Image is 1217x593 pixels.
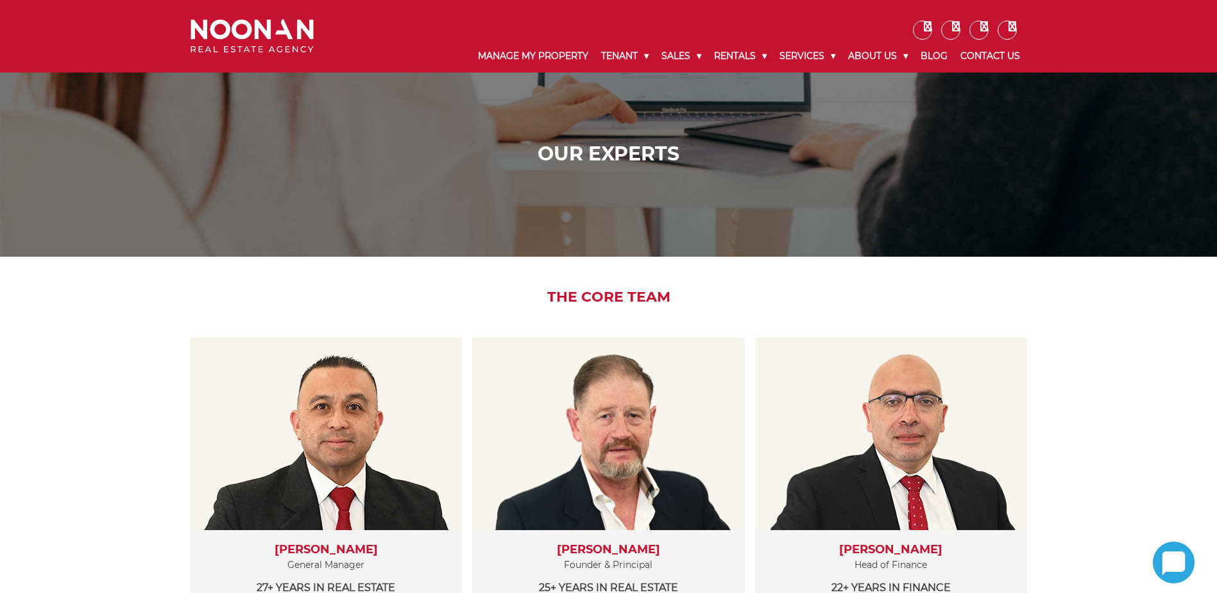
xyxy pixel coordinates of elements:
[954,40,1026,73] a: Contact Us
[203,557,449,573] p: General Manager
[181,289,1036,305] h2: The Core Team
[485,543,731,557] h3: [PERSON_NAME]
[768,557,1014,573] p: Head of Finance
[485,557,731,573] p: Founder & Principal
[773,40,842,73] a: Services
[191,19,314,53] img: Noonan Real Estate Agency
[708,40,773,73] a: Rentals
[472,40,595,73] a: Manage My Property
[194,142,1023,166] h1: Our Experts
[595,40,655,73] a: Tenant
[203,543,449,557] h3: [PERSON_NAME]
[914,40,954,73] a: Blog
[842,40,914,73] a: About Us
[768,543,1014,557] h3: [PERSON_NAME]
[655,40,708,73] a: Sales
